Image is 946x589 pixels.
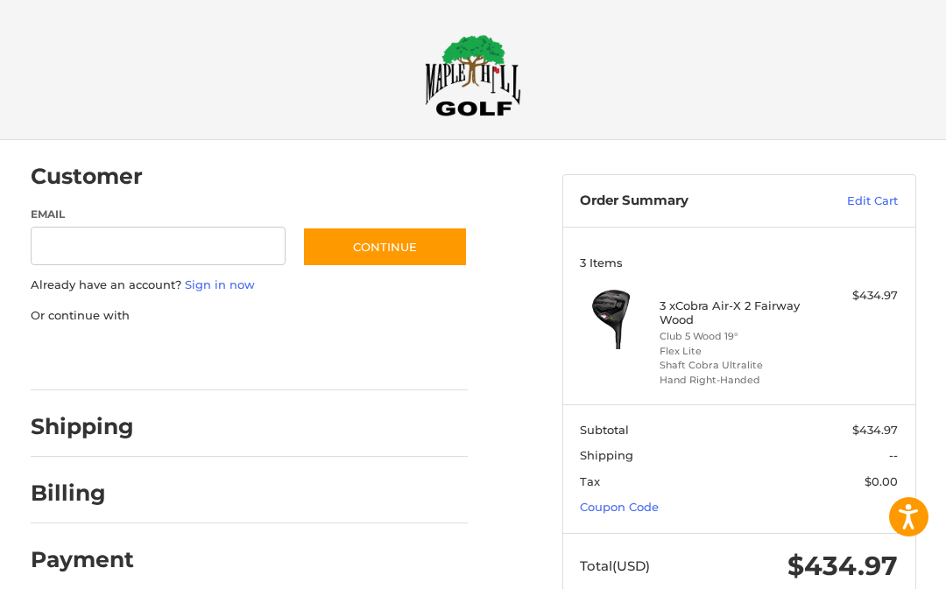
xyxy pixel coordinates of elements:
iframe: PayPal-paylater [173,341,305,373]
a: Sign in now [185,277,255,291]
li: Flex Lite [660,344,815,359]
span: -- [889,448,898,462]
span: $0.00 [865,474,898,488]
h3: Order Summary [580,193,796,210]
li: Hand Right-Handed [660,373,815,388]
span: Subtotal [580,423,629,437]
span: $434.97 [852,423,898,437]
img: Maple Hill Golf [425,34,521,116]
li: Shaft Cobra Ultralite [660,358,815,373]
a: Coupon Code [580,500,659,514]
div: $434.97 [818,287,898,305]
label: Email [31,207,286,222]
h2: Billing [31,480,133,507]
p: Or continue with [31,307,468,325]
h3: 3 Items [580,256,898,270]
iframe: PayPal-venmo [321,341,453,373]
h2: Payment [31,546,134,573]
p: Already have an account? [31,277,468,294]
span: Tax [580,474,600,488]
h2: Customer [31,163,143,190]
h4: 3 x Cobra Air-X 2 Fairway Wood [660,298,815,327]
iframe: PayPal-paypal [25,341,156,373]
span: Shipping [580,448,633,462]
h2: Shipping [31,413,134,440]
a: Edit Cart [796,193,898,210]
li: Club 5 Wood 19° [660,329,815,344]
button: Continue [302,227,468,267]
